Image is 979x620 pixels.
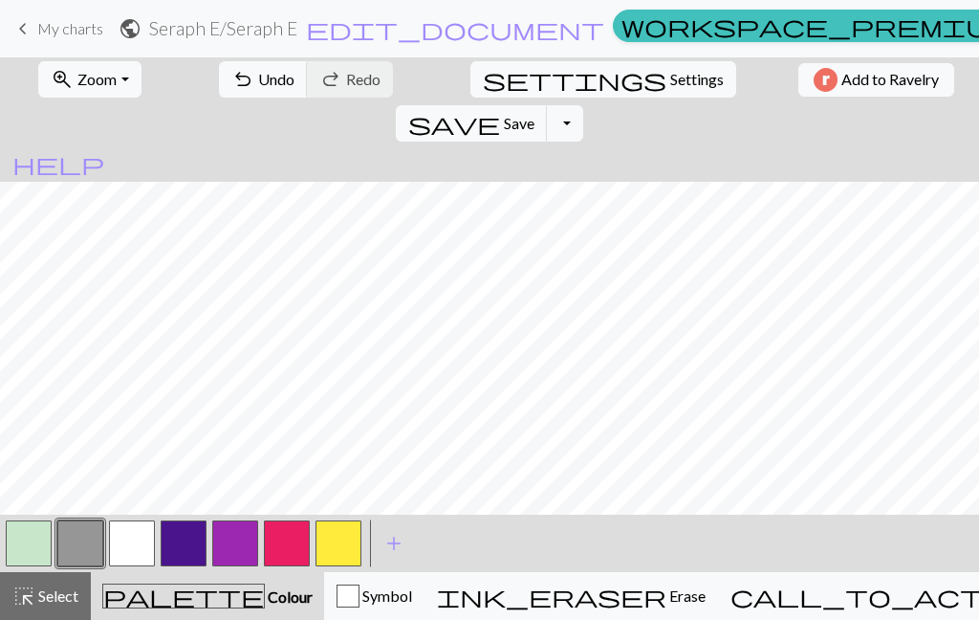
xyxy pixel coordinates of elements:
[51,66,74,93] span: zoom_in
[504,114,534,132] span: Save
[424,572,718,620] button: Erase
[11,15,34,42] span: keyboard_arrow_left
[382,530,405,557] span: add
[91,572,324,620] button: Colour
[408,110,500,137] span: save
[470,61,736,98] button: SettingsSettings
[11,12,103,45] a: My charts
[666,587,706,605] span: Erase
[798,63,954,97] button: Add to Ravelry
[258,70,294,88] span: Undo
[670,68,724,91] span: Settings
[306,15,604,42] span: edit_document
[231,66,254,93] span: undo
[149,17,297,39] h2: Seraph E / Seraph E
[12,583,35,609] span: highlight_alt
[219,61,308,98] button: Undo
[483,68,666,91] i: Settings
[103,583,264,609] span: palette
[437,583,666,609] span: ink_eraser
[119,15,141,42] span: public
[324,572,424,620] button: Symbol
[38,61,141,98] button: Zoom
[77,70,117,88] span: Zoom
[37,19,103,37] span: My charts
[814,68,838,92] img: Ravelry
[265,587,313,606] span: Colour
[841,68,939,92] span: Add to Ravelry
[35,587,78,605] span: Select
[483,66,666,93] span: settings
[396,105,548,142] button: Save
[359,587,412,605] span: Symbol
[12,150,104,177] span: help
